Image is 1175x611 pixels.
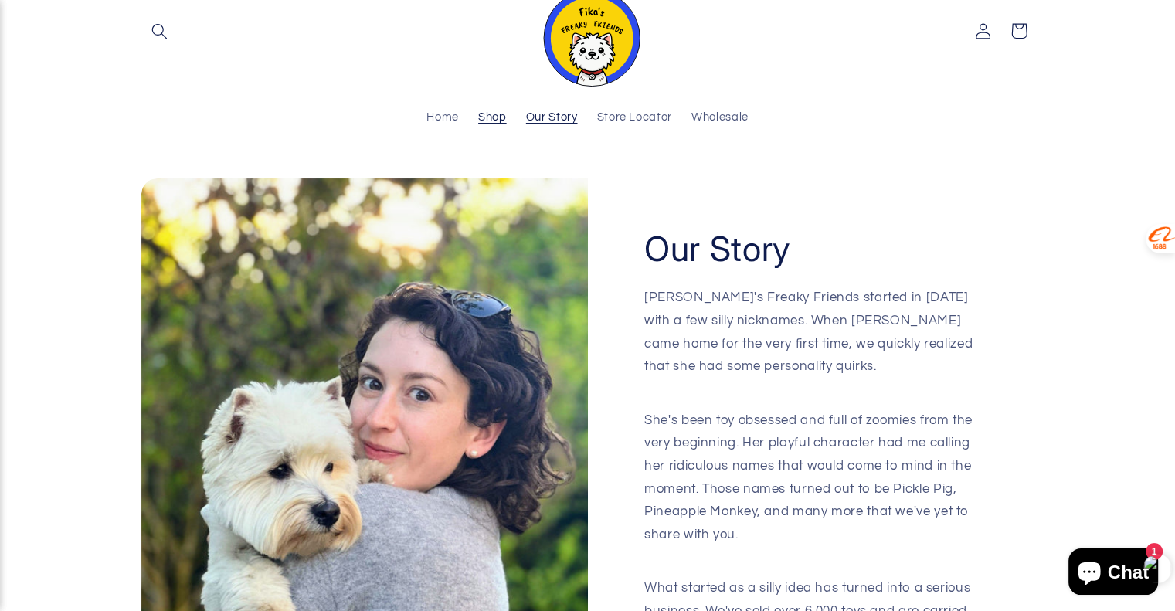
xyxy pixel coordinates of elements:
[597,110,672,125] span: Store Locator
[681,101,758,135] a: Wholesale
[516,101,587,135] a: Our Story
[526,110,578,125] span: Our Story
[417,101,469,135] a: Home
[426,110,459,125] span: Home
[1064,548,1163,599] inbox-online-store-chat: Shopify online store chat
[644,287,977,401] p: [PERSON_NAME]'s Freaky Friends started in [DATE] with a few silly nicknames. When [PERSON_NAME] c...
[468,101,516,135] a: Shop
[644,227,791,271] h2: Our Story
[691,110,749,125] span: Wholesale
[478,110,507,125] span: Shop
[644,409,977,569] p: She's been toy obsessed and full of zoomies from the very beginning. Her playful character had me...
[141,13,177,49] summary: Search
[587,101,681,135] a: Store Locator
